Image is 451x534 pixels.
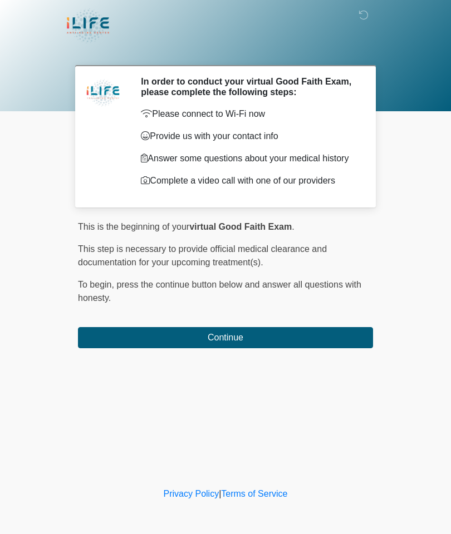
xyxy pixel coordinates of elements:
[141,174,356,187] p: Complete a video call with one of our providers
[141,152,356,165] p: Answer some questions about your medical history
[141,107,356,121] p: Please connect to Wi-Fi now
[86,76,120,110] img: Agent Avatar
[141,76,356,97] h2: In order to conduct your virtual Good Faith Exam, please complete the following steps:
[78,327,373,348] button: Continue
[292,222,294,231] span: .
[78,244,327,267] span: This step is necessary to provide official medical clearance and documentation for your upcoming ...
[219,489,221,498] a: |
[164,489,219,498] a: Privacy Policy
[189,222,292,231] strong: virtual Good Faith Exam
[78,280,116,289] span: To begin,
[67,8,109,43] img: iLIFE Anti-Aging Center Logo
[78,280,361,303] span: press the continue button below and answer all questions with honesty.
[221,489,287,498] a: Terms of Service
[141,130,356,143] p: Provide us with your contact info
[78,222,189,231] span: This is the beginning of your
